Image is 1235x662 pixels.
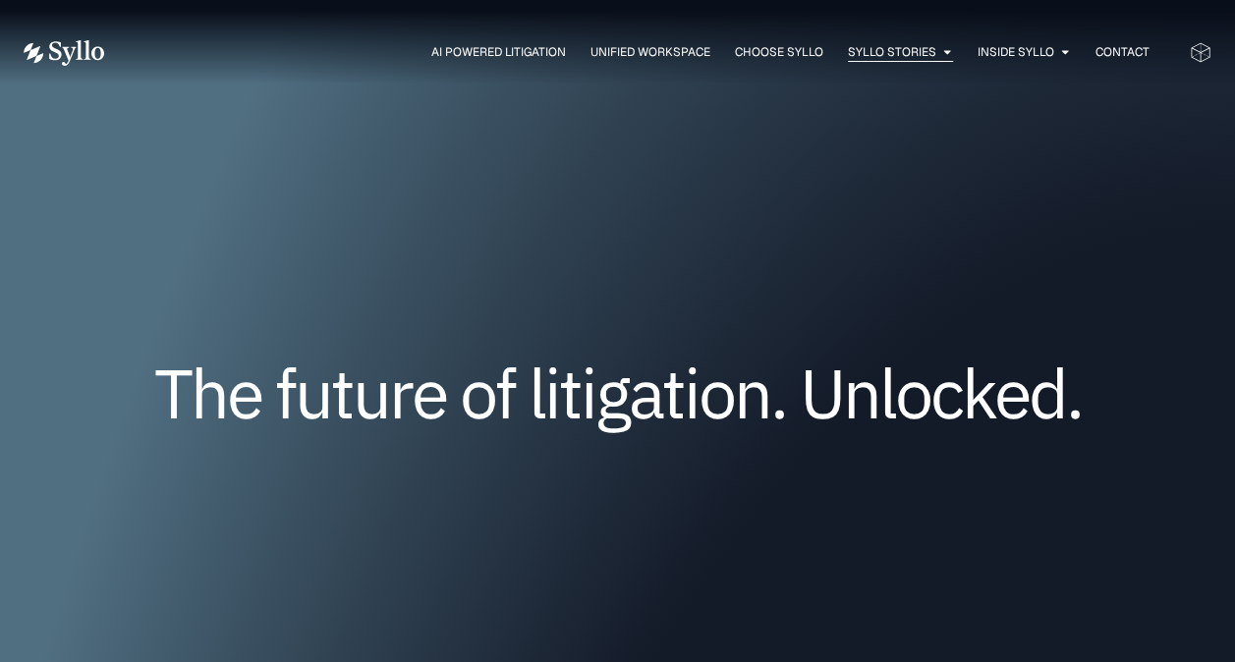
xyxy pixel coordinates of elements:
[143,43,1150,62] div: Menu Toggle
[1095,43,1150,61] a: Contact
[590,43,710,61] a: Unified Workspace
[143,43,1150,62] nav: Menu
[735,43,823,61] a: Choose Syllo
[848,43,936,61] a: Syllo Stories
[141,360,1094,425] h1: The future of litigation. Unlocked.
[431,43,566,61] a: AI Powered Litigation
[978,43,1054,61] a: Inside Syllo
[24,40,104,66] img: Vector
